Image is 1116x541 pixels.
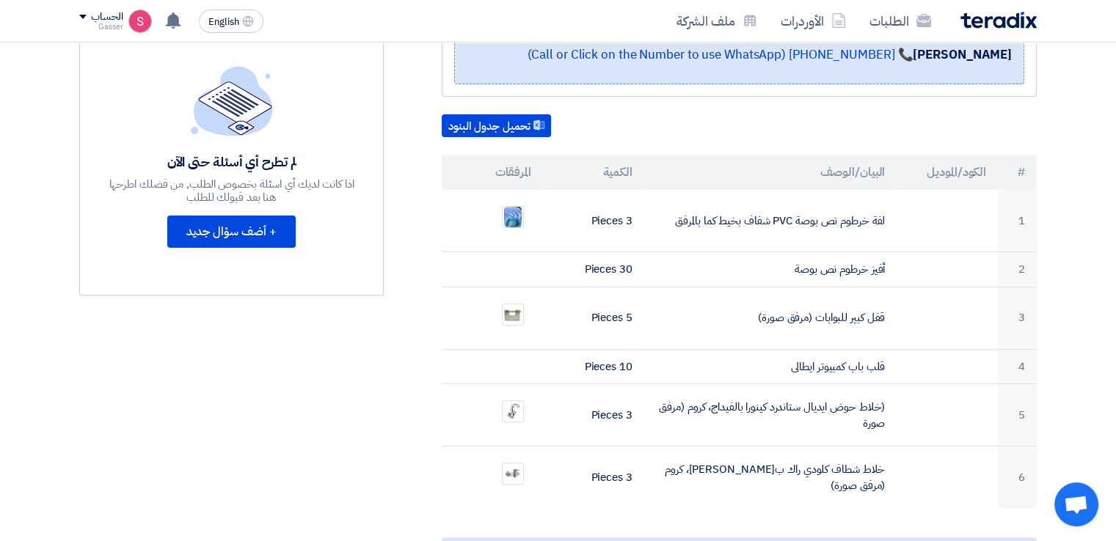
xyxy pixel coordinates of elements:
[503,401,523,422] img: gaa_1756130836031.jpg
[644,190,897,252] td: لفة خرطوم نص بوصة PVC شفاف بخيط كما بالمرفق
[644,252,897,287] td: أفيز خرطوم نص بوصة
[998,287,1037,349] td: 3
[858,4,943,38] a: الطلبات
[998,446,1037,509] td: 6
[665,4,769,38] a: ملف الشركة
[543,384,644,446] td: 3 Pieces
[998,349,1037,384] td: 4
[167,216,296,248] button: + أضف سؤال جديد
[644,384,897,446] td: (خلاط حوض ايديال ستاندرد كينورا بالفيداج، كروم (مرفق صورة
[543,155,644,190] th: الكمية
[503,205,523,229] img: _1756130728356.jpg
[543,446,644,509] td: 3 Pieces
[998,190,1037,252] td: 1
[91,11,123,23] div: الحساب
[897,155,998,190] th: الكود/الموديل
[107,153,357,170] div: لم تطرح أي أسئلة حتى الآن
[503,463,523,484] img: kludirakpolarisrinsermixerrak_1756130809580.jpg
[1054,482,1098,526] a: Open chat
[769,4,858,38] a: الأوردرات
[644,155,897,190] th: البيان/الوصف
[79,23,123,31] div: Gasser
[442,114,551,138] button: تحميل جدول البنود
[960,12,1037,29] img: Teradix logo
[998,252,1037,287] td: 2
[998,155,1037,190] th: #
[107,177,357,204] div: اذا كانت لديك أي اسئلة بخصوص الطلب, من فضلك اطرحها هنا بعد قبولك للطلب
[644,446,897,509] td: خلاط شطاف كلودي راك ب[PERSON_NAME]، كروم (مرفق صورة)
[527,45,913,64] a: 📞 [PHONE_NUMBER] (Call or Click on the Number to use WhatsApp)
[543,287,644,349] td: 5 Pieces
[998,384,1037,446] td: 5
[191,66,273,135] img: empty_state_list.svg
[442,155,543,190] th: المرفقات
[543,190,644,252] td: 3 Pieces
[199,10,263,33] button: English
[503,304,523,325] img: LOCK_1756130921621.png
[543,252,644,287] td: 30 Pieces
[913,45,1012,64] strong: [PERSON_NAME]
[644,349,897,384] td: قلب باب كمبيوتر ايطالى
[543,349,644,384] td: 10 Pieces
[128,10,152,33] img: unnamed_1748516558010.png
[644,287,897,349] td: قفل كبير للبوابات (مرفق صورة)
[208,17,239,27] span: English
